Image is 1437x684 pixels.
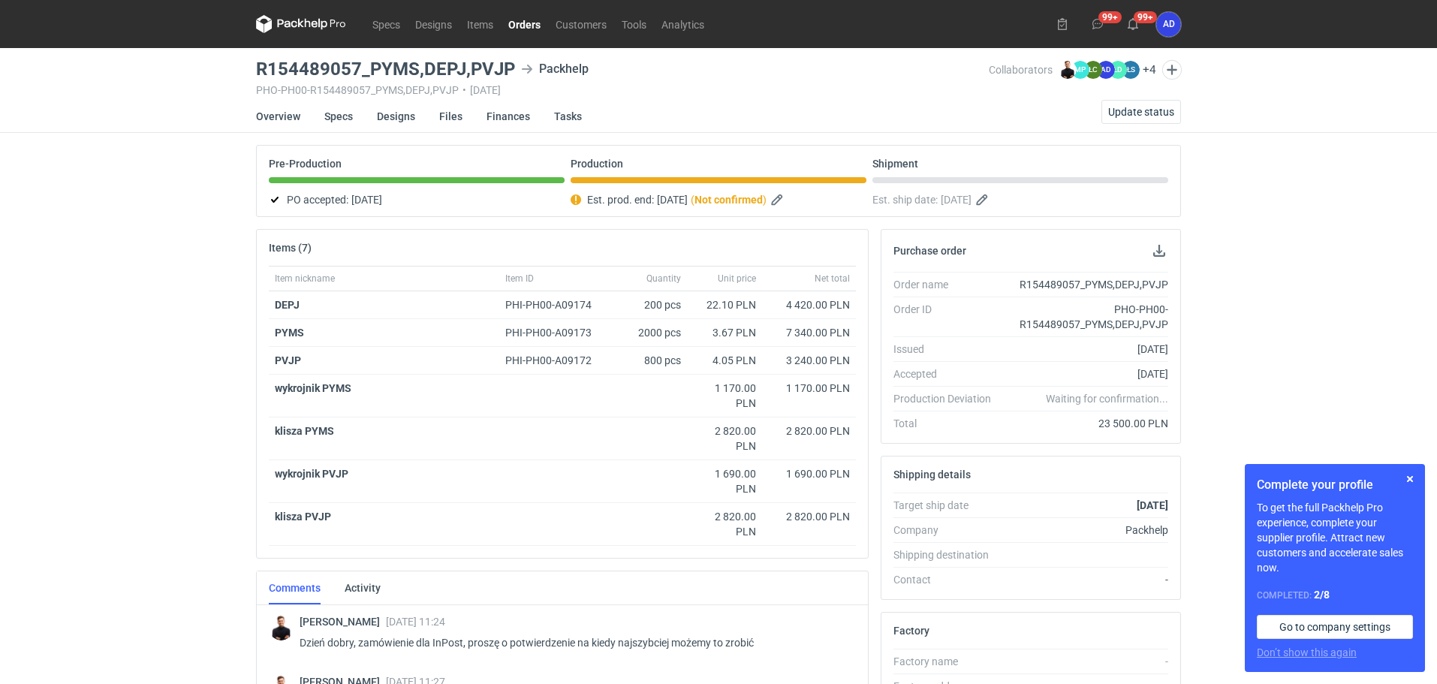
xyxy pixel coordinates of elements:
div: 2 820.00 PLN [768,423,850,438]
span: Item ID [505,273,534,285]
div: PHI-PH00-A09174 [505,297,606,312]
p: Production [571,158,623,170]
div: 4.05 PLN [693,353,756,368]
div: Factory name [893,654,1003,669]
div: 2 820.00 PLN [768,509,850,524]
div: 23 500.00 PLN [1003,416,1168,431]
a: Orders [501,15,548,33]
button: +4 [1143,63,1156,77]
span: [PERSON_NAME] [300,616,386,628]
div: Total [893,416,1003,431]
p: To get the full Packhelp Pro experience, complete your supplier profile. Attract new customers an... [1257,500,1413,575]
div: PHI-PH00-A09173 [505,325,606,340]
a: Go to company settings [1257,615,1413,639]
strong: DEPJ [275,299,300,311]
div: 22.10 PLN [693,297,756,312]
span: [DATE] [941,191,972,209]
button: Skip for now [1401,470,1419,488]
div: Packhelp [521,60,589,78]
img: Tomasz Kubiak [269,616,294,640]
strong: [DATE] [1137,499,1168,511]
div: PHI-PH00-A09172 [505,353,606,368]
div: 1 690.00 PLN [768,466,850,481]
h3: R154489057_PYMS,DEPJ,PVJP [256,60,515,78]
em: ( [691,194,694,206]
p: Shipment [872,158,918,170]
span: • [462,84,466,96]
div: Est. ship date: [872,191,1168,209]
h2: Purchase order [893,245,966,257]
div: 2 820.00 PLN [693,509,756,539]
span: Unit price [718,273,756,285]
figcaption: AD [1156,12,1181,37]
button: Edit estimated production end date [770,191,788,209]
div: R154489057_PYMS,DEPJ,PVJP [1003,277,1168,292]
button: Edit collaborators [1162,60,1182,80]
div: PHO-PH00-R154489057_PYMS,DEPJ,PVJP [1003,302,1168,332]
button: Update status [1101,100,1181,124]
em: Waiting for confirmation... [1046,391,1168,406]
div: Production Deviation [893,391,1003,406]
img: Tomasz Kubiak [1059,61,1077,79]
div: 800 pcs [612,347,687,375]
div: - [1003,654,1168,669]
span: [DATE] 11:24 [386,616,445,628]
h2: Shipping details [893,469,971,481]
a: Designs [377,100,415,133]
button: 99+ [1086,12,1110,36]
a: Items [459,15,501,33]
a: Designs [408,15,459,33]
div: Shipping destination [893,547,1003,562]
strong: klisza PYMS [275,425,334,437]
div: [DATE] [1003,342,1168,357]
strong: klisza PVJP [275,511,331,523]
div: Anita Dolczewska [1156,12,1181,37]
div: Order ID [893,302,1003,332]
p: Dzień dobry, zamówienie dla InPost, proszę o potwierdzenie na kiedy najszybciej możemy to zrobić [300,634,844,652]
div: Issued [893,342,1003,357]
span: [DATE] [657,191,688,209]
strong: 2 / 8 [1314,589,1330,601]
figcaption: ŁC [1084,61,1102,79]
a: Analytics [654,15,712,33]
strong: PVJP [275,354,301,366]
div: 1 170.00 PLN [768,381,850,396]
p: Pre-Production [269,158,342,170]
span: Quantity [646,273,681,285]
h2: Items (7) [269,242,312,254]
a: Tasks [554,100,582,133]
div: PHO-PH00-R154489057_PYMS,DEPJ,PVJP [DATE] [256,84,989,96]
a: Overview [256,100,300,133]
div: 3.67 PLN [693,325,756,340]
div: 1 170.00 PLN [693,381,756,411]
h2: Factory [893,625,929,637]
div: Completed: [1257,587,1413,603]
figcaption: ŁS [1122,61,1140,79]
span: Net total [815,273,850,285]
button: 99+ [1121,12,1145,36]
div: Company [893,523,1003,538]
div: 2 820.00 PLN [693,423,756,453]
div: [DATE] [1003,366,1168,381]
a: Comments [269,571,321,604]
div: 2000 pcs [612,319,687,347]
div: Target ship date [893,498,1003,513]
figcaption: AD [1097,61,1115,79]
div: 1 690.00 PLN [693,466,756,496]
a: Specs [365,15,408,33]
strong: Not confirmed [694,194,763,206]
strong: PYMS [275,327,304,339]
div: 3 240.00 PLN [768,353,850,368]
a: Specs [324,100,353,133]
strong: wykrojnik PYMS [275,382,351,394]
div: - [1003,572,1168,587]
strong: wykrojnik PVJP [275,468,348,480]
svg: Packhelp Pro [256,15,346,33]
figcaption: MP [1071,61,1089,79]
a: Activity [345,571,381,604]
a: Customers [548,15,614,33]
div: 4 420.00 PLN [768,297,850,312]
span: Item nickname [275,273,335,285]
figcaption: ŁD [1109,61,1127,79]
